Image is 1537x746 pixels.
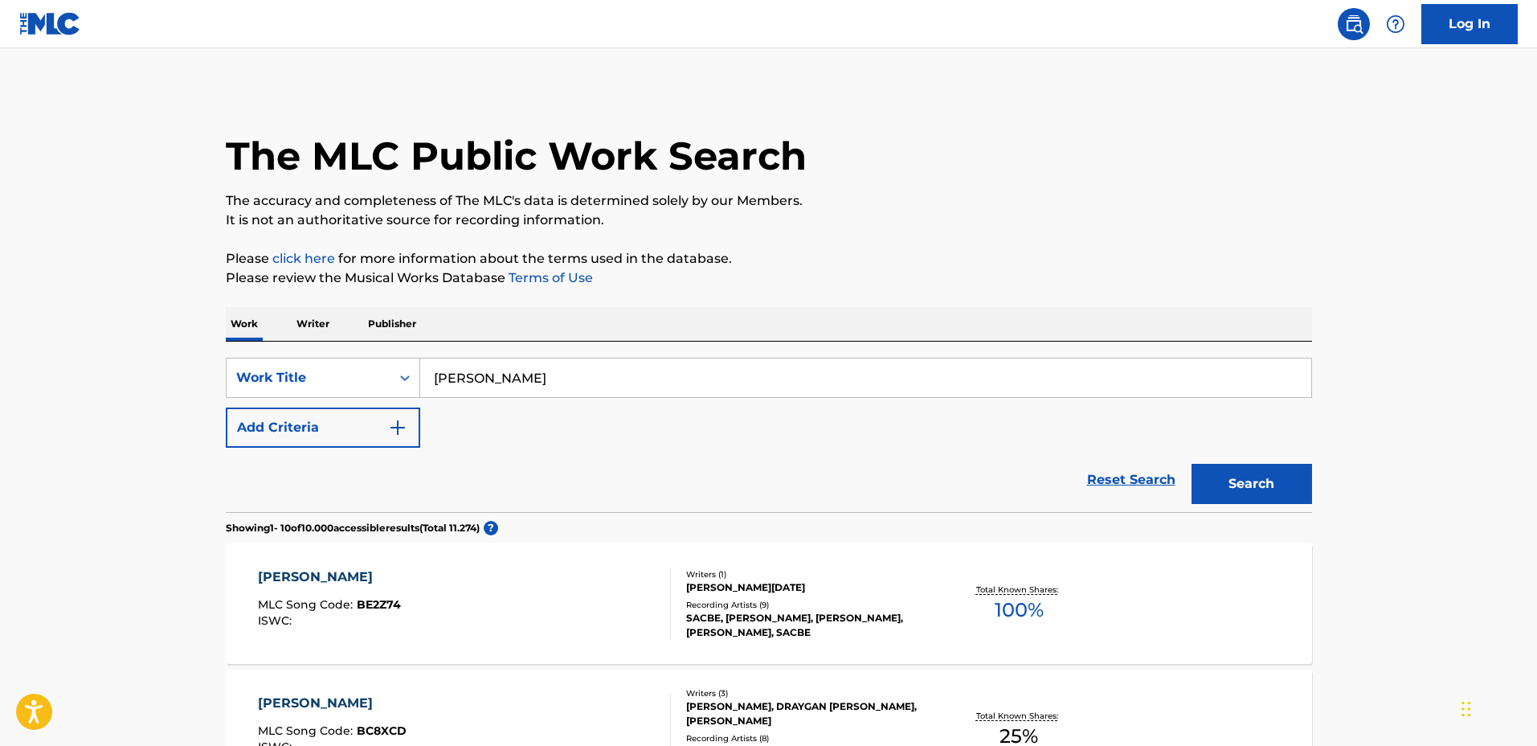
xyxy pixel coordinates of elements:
[484,521,498,535] span: ?
[1192,464,1312,504] button: Search
[226,358,1312,512] form: Search Form
[226,249,1312,268] p: Please for more information about the terms used in the database.
[236,368,381,387] div: Work Title
[995,596,1044,625] span: 100 %
[505,270,593,285] a: Terms of Use
[1338,8,1370,40] a: Public Search
[686,611,929,640] div: SACBE, [PERSON_NAME], [PERSON_NAME], [PERSON_NAME], SACBE
[1421,4,1518,44] a: Log In
[1461,685,1471,733] div: Arrastar
[357,723,407,738] span: BC8XCD
[686,599,929,611] div: Recording Artists ( 9 )
[388,418,407,437] img: 9d2ae6d4665cec9f34b9.svg
[19,12,81,35] img: MLC Logo
[292,307,334,341] p: Writer
[226,408,420,448] button: Add Criteria
[1457,669,1537,746] iframe: Chat Widget
[1344,14,1363,34] img: search
[686,687,929,699] div: Writers ( 3 )
[226,307,263,341] p: Work
[976,584,1062,596] p: Total Known Shares:
[226,543,1312,664] a: [PERSON_NAME]MLC Song Code:BE2Z74ISWC:Writers (1)[PERSON_NAME][DATE]Recording Artists (9)SACBE, [...
[1457,669,1537,746] div: Widget de chat
[258,568,401,587] div: [PERSON_NAME]
[258,694,407,713] div: [PERSON_NAME]
[686,580,929,595] div: [PERSON_NAME][DATE]
[226,132,807,180] h1: The MLC Public Work Search
[1386,14,1405,34] img: help
[686,732,929,744] div: Recording Artists ( 8 )
[258,597,357,612] span: MLC Song Code :
[976,710,1062,722] p: Total Known Shares:
[226,521,480,535] p: Showing 1 - 10 of 10.000 accessible results (Total 11.274 )
[258,613,296,628] span: ISWC :
[1380,8,1412,40] div: Help
[363,307,421,341] p: Publisher
[226,268,1312,288] p: Please review the Musical Works Database
[226,211,1312,230] p: It is not an authoritative source for recording information.
[272,251,335,266] a: click here
[1079,462,1183,498] a: Reset Search
[357,597,401,612] span: BE2Z74
[258,723,357,738] span: MLC Song Code :
[226,191,1312,211] p: The accuracy and completeness of The MLC's data is determined solely by our Members.
[686,699,929,728] div: [PERSON_NAME], DRAYGAN [PERSON_NAME], [PERSON_NAME]
[686,568,929,580] div: Writers ( 1 )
